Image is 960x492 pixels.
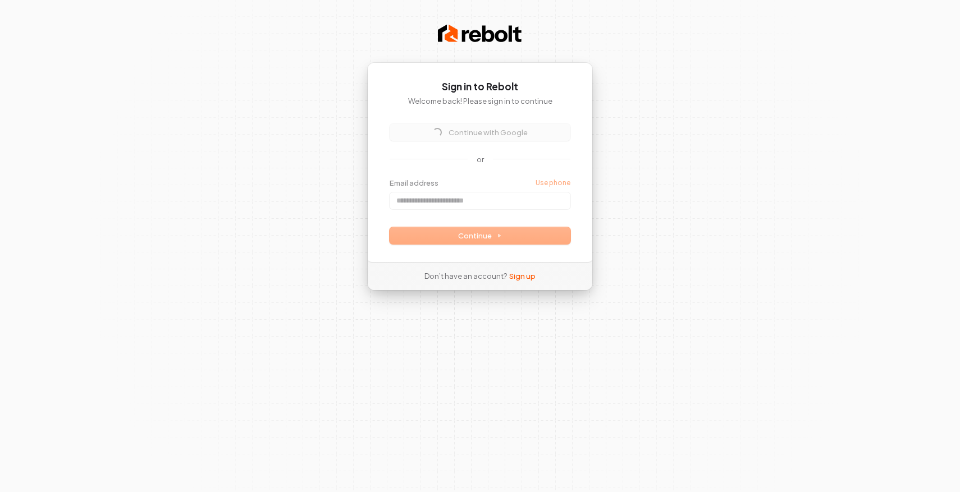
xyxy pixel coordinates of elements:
h1: Sign in to Rebolt [390,80,570,94]
p: or [477,154,484,164]
p: Welcome back! Please sign in to continue [390,96,570,106]
img: Rebolt Logo [438,22,522,45]
span: Don’t have an account? [424,271,507,281]
a: Sign up [509,271,536,281]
